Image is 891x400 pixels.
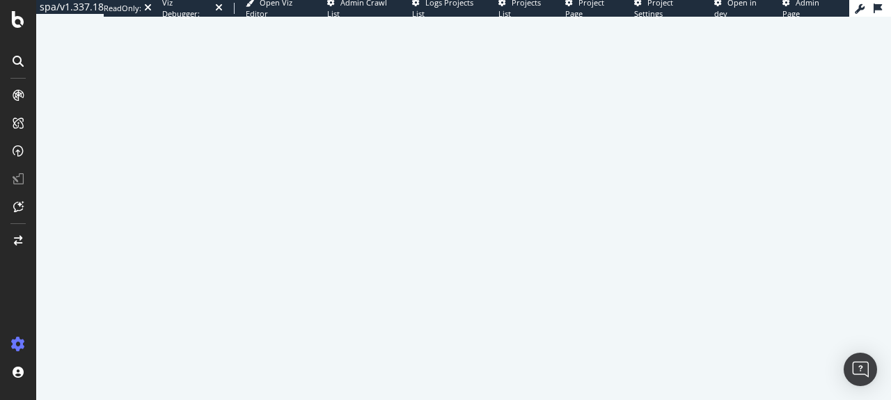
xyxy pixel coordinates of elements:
[104,3,141,14] div: ReadOnly:
[844,353,877,386] div: Open Intercom Messenger
[413,173,514,223] div: animation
